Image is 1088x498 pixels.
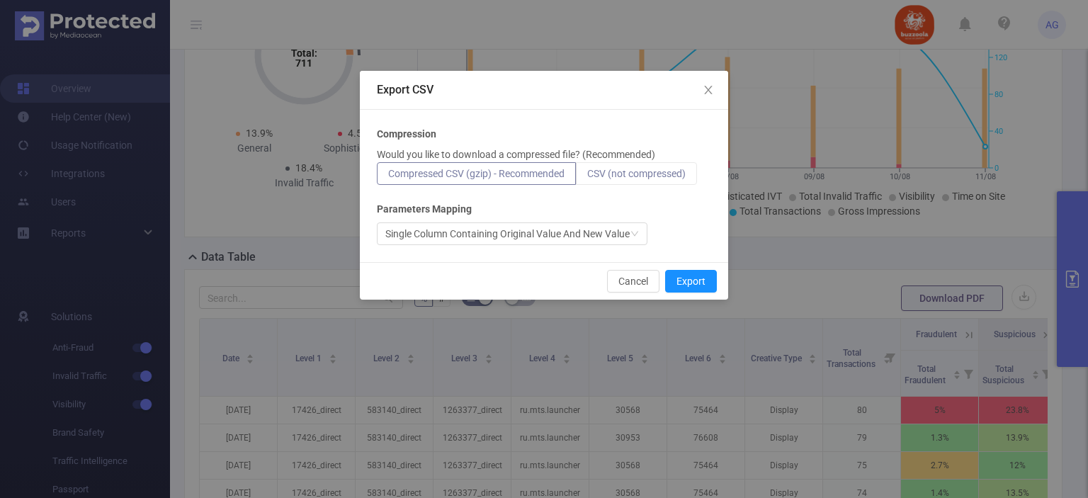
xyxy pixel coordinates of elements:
[385,223,630,244] div: Single Column Containing Original Value And New Value
[388,168,565,179] span: Compressed CSV (gzip) - Recommended
[665,270,717,293] button: Export
[377,127,436,142] b: Compression
[377,202,472,217] b: Parameters Mapping
[607,270,659,293] button: Cancel
[630,230,639,239] i: icon: down
[377,82,711,98] div: Export CSV
[688,71,728,111] button: Close
[703,84,714,96] i: icon: close
[587,168,686,179] span: CSV (not compressed)
[377,147,655,162] p: Would you like to download a compressed file? (Recommended)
